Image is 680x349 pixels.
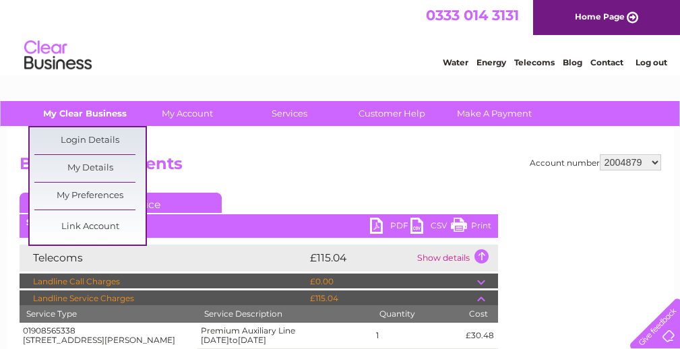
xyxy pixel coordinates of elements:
td: Premium Auxiliary Line [DATE] [DATE] [197,323,373,348]
a: Contact [590,57,623,67]
b: Statement Date: [26,217,96,227]
td: 1 [373,323,462,348]
td: £115.04 [307,245,414,272]
td: Telecoms [20,245,307,272]
th: Service Description [197,305,373,323]
a: Print [451,218,491,237]
th: Quantity [373,305,462,323]
a: Water [443,57,468,67]
td: £0.00 [307,274,477,290]
a: Blog [563,57,582,67]
a: CSV [410,218,451,237]
a: Login Details [34,127,146,154]
th: Cost [462,305,497,323]
a: Customer Help [336,101,447,126]
a: PDF [370,218,410,237]
a: Energy [476,57,506,67]
a: Services [234,101,345,126]
span: to [229,335,238,345]
a: 0333 014 3131 [426,7,519,24]
img: logo.png [24,35,92,76]
div: [DATE] [20,218,498,227]
a: My Preferences [34,183,146,210]
td: Landline Call Charges [20,274,307,290]
a: My Clear Business [29,101,140,126]
a: My Details [34,155,146,182]
a: Current Invoice [20,193,222,213]
div: Clear Business is a trading name of Verastar Limited (registered in [GEOGRAPHIC_DATA] No. 3667643... [22,7,659,65]
td: Landline Service Charges [20,290,307,307]
a: My Account [131,101,243,126]
td: £115.04 [307,290,477,307]
td: Show details [414,245,498,272]
a: Log out [636,57,667,67]
div: Account number [530,154,661,170]
h2: Bills and Payments [20,154,661,180]
div: 01908565338 [STREET_ADDRESS][PERSON_NAME] [23,326,194,345]
td: £30.48 [462,323,497,348]
th: Service Type [20,305,197,323]
a: Telecoms [514,57,555,67]
a: Link Account [34,214,146,241]
a: Make A Payment [439,101,550,126]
